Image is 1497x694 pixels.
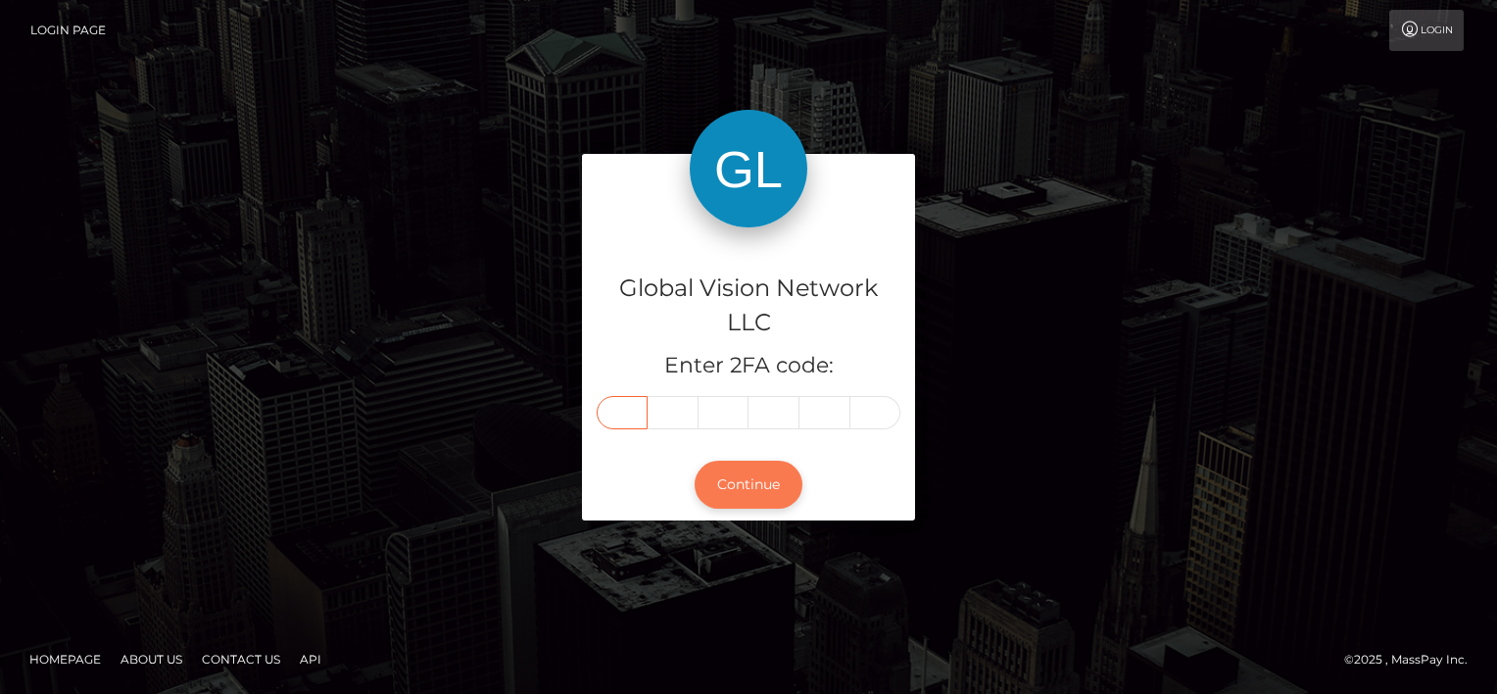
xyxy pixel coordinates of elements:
img: Global Vision Network LLC [690,110,807,227]
a: Login Page [30,10,106,51]
a: Homepage [22,644,109,674]
a: About Us [113,644,190,674]
h5: Enter 2FA code: [597,351,900,381]
a: API [292,644,329,674]
a: Contact Us [194,644,288,674]
h4: Global Vision Network LLC [597,272,900,340]
a: Login [1389,10,1464,51]
button: Continue [695,461,802,509]
div: © 2025 , MassPay Inc. [1344,649,1482,670]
